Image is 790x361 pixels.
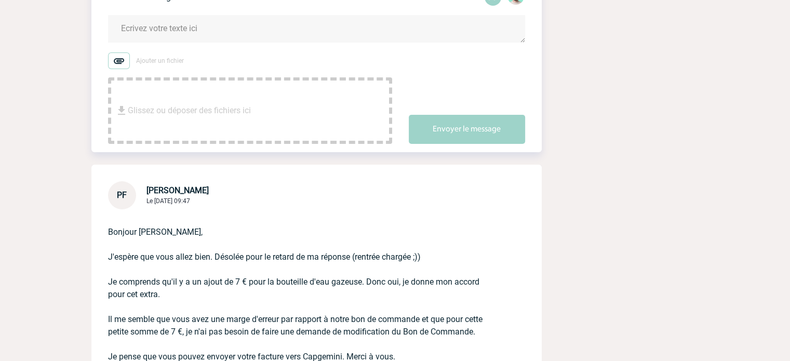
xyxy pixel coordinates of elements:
[117,190,127,200] span: PF
[409,115,525,144] button: Envoyer le message
[115,104,128,117] img: file_download.svg
[146,197,190,205] span: Le [DATE] 09:47
[136,57,184,64] span: Ajouter un fichier
[128,85,251,137] span: Glissez ou déposer des fichiers ici
[146,185,209,195] span: [PERSON_NAME]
